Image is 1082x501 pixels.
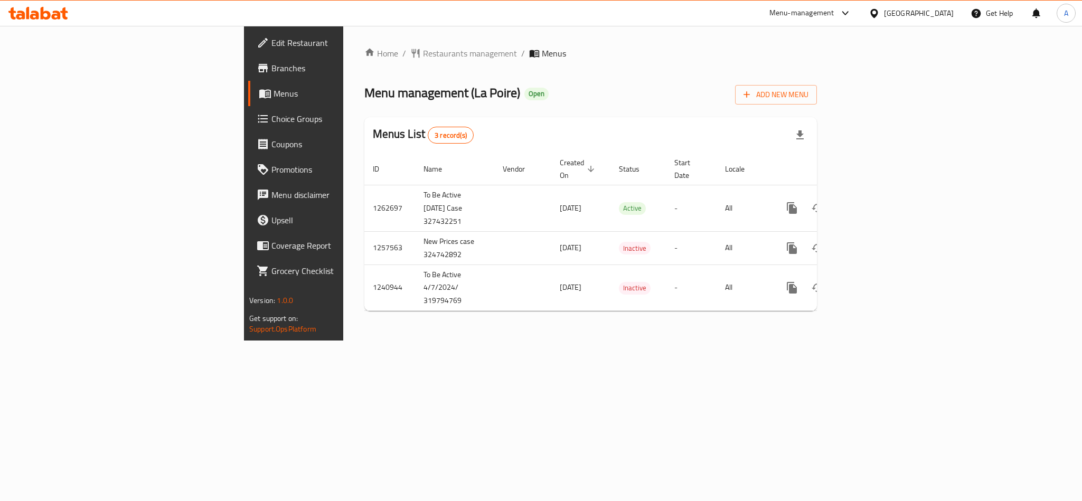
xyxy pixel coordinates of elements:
[249,322,316,336] a: Support.OpsPlatform
[410,47,517,60] a: Restaurants management
[805,235,830,261] button: Change Status
[717,231,771,264] td: All
[373,126,474,144] h2: Menus List
[744,88,808,101] span: Add New Menu
[249,294,275,307] span: Version:
[364,47,817,60] nav: breadcrumb
[521,47,525,60] li: /
[524,88,549,100] div: Open
[271,36,416,49] span: Edit Restaurant
[271,239,416,252] span: Coverage Report
[717,264,771,311] td: All
[248,258,425,283] a: Grocery Checklist
[717,185,771,231] td: All
[248,106,425,131] a: Choice Groups
[735,85,817,105] button: Add New Menu
[277,294,293,307] span: 1.0.0
[271,188,416,201] span: Menu disclaimer
[542,47,566,60] span: Menus
[415,185,494,231] td: To Be Active [DATE] Case 327432251
[415,264,494,311] td: To Be Active 4/7/2024/ 319794769
[248,55,425,81] a: Branches
[271,112,416,125] span: Choice Groups
[271,264,416,277] span: Grocery Checklist
[364,153,889,311] table: enhanced table
[248,207,425,233] a: Upsell
[619,282,651,295] div: Inactive
[248,182,425,207] a: Menu disclaimer
[666,185,717,231] td: -
[619,282,651,294] span: Inactive
[805,195,830,221] button: Change Status
[619,242,651,254] span: Inactive
[249,311,298,325] span: Get support on:
[428,127,474,144] div: Total records count
[619,202,646,215] div: Active
[560,280,581,294] span: [DATE]
[271,62,416,74] span: Branches
[271,138,416,150] span: Coupons
[248,131,425,157] a: Coupons
[1064,7,1068,19] span: A
[415,231,494,264] td: New Prices case 324742892
[248,233,425,258] a: Coverage Report
[787,122,813,148] div: Export file
[560,201,581,215] span: [DATE]
[725,163,758,175] span: Locale
[666,231,717,264] td: -
[274,87,416,100] span: Menus
[423,47,517,60] span: Restaurants management
[373,163,393,175] span: ID
[560,156,598,182] span: Created On
[779,235,805,261] button: more
[771,153,889,185] th: Actions
[884,7,954,19] div: [GEOGRAPHIC_DATA]
[560,241,581,254] span: [DATE]
[503,163,539,175] span: Vendor
[364,81,520,105] span: Menu management ( La Poire )
[619,202,646,214] span: Active
[424,163,456,175] span: Name
[769,7,834,20] div: Menu-management
[805,275,830,300] button: Change Status
[248,157,425,182] a: Promotions
[619,163,653,175] span: Status
[248,81,425,106] a: Menus
[271,214,416,226] span: Upsell
[779,195,805,221] button: more
[779,275,805,300] button: more
[428,130,473,140] span: 3 record(s)
[271,163,416,176] span: Promotions
[248,30,425,55] a: Edit Restaurant
[674,156,704,182] span: Start Date
[666,264,717,311] td: -
[524,89,549,98] span: Open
